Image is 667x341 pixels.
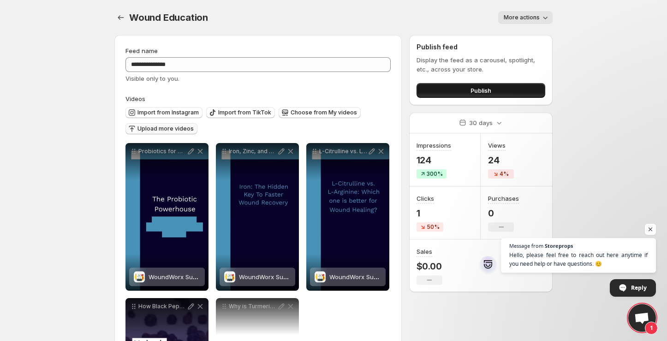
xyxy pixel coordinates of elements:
p: 1 [417,208,443,219]
span: Import from Instagram [137,109,199,116]
span: Message from [509,243,543,248]
span: More actions [504,14,540,21]
span: Wound Education [129,12,208,23]
span: Choose from My videos [291,109,357,116]
p: 24 [488,155,514,166]
div: Open chat [628,304,656,332]
p: Display the feed as a carousel, spotlight, etc., across your store. [417,55,545,74]
p: How Black Pepper Extract Maximizes Absorption [138,303,186,310]
button: Upload more videos [125,123,197,134]
span: WoundWorx Surgery Supplement [239,273,334,281]
span: Publish [470,86,491,95]
p: 30 days [469,118,493,127]
button: Settings [114,11,127,24]
span: Import from TikTok [218,109,271,116]
h3: Clicks [417,194,434,203]
p: Iron, Zinc, and Vitamin C in Wound Healing [229,148,277,155]
span: WoundWorx Surgery Supplement [149,273,244,281]
button: More actions [498,11,553,24]
img: WoundWorx Surgery Supplement [224,271,235,282]
span: 4% [500,170,509,178]
span: Upload more videos [137,125,194,132]
span: Storeprops [545,243,573,248]
span: Videos [125,95,145,102]
div: Probiotics for Wound HealingWoundWorx Surgery SupplementWoundWorx Surgery Supplement [125,143,208,291]
span: Visible only to you. [125,75,179,82]
span: WoundWorx Surgery Supplement [329,273,425,281]
span: 1 [645,322,658,335]
span: Feed name [125,47,158,54]
h3: Purchases [488,194,519,203]
button: Import from Instagram [125,107,202,118]
h3: Impressions [417,141,451,150]
span: Hello, please feel free to reach out here anytime if you need help or have questions. 😊 [509,251,648,268]
img: WoundWorx Surgery Supplement [315,271,326,282]
p: $0.00 [417,261,442,272]
p: L-Citrulline vs. L-[MEDICAL_DATA] for Wound Healing [319,148,367,155]
img: WoundWorx Surgery Supplement [134,271,145,282]
p: 0 [488,208,519,219]
span: 50% [427,223,440,231]
button: Publish [417,83,545,98]
h3: Sales [417,247,432,256]
span: Reply [631,280,647,296]
span: 300% [427,170,443,178]
p: 124 [417,155,451,166]
h2: Publish feed [417,42,545,52]
p: Why is Turmeric is Beneficial for Wounds? [229,303,277,310]
h3: Views [488,141,506,150]
button: Import from TikTok [206,107,275,118]
button: Choose from My videos [279,107,361,118]
p: Probiotics for Wound Healing [138,148,186,155]
div: L-Citrulline vs. L-[MEDICAL_DATA] for Wound HealingWoundWorx Surgery SupplementWoundWorx Surgery ... [306,143,389,291]
div: Iron, Zinc, and Vitamin C in Wound HealingWoundWorx Surgery SupplementWoundWorx Surgery Supplement [216,143,299,291]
